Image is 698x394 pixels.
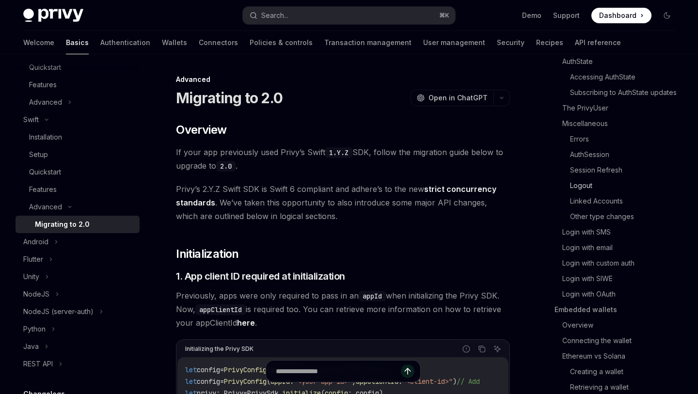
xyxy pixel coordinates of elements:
[261,10,288,21] div: Search...
[575,31,621,54] a: API reference
[562,286,682,302] a: Login with OAuth
[176,269,345,283] span: 1. App client ID required at initialization
[476,343,488,355] button: Copy the contents from the code block
[562,348,682,364] a: Ethereum vs Solana
[243,7,455,24] button: Search...⌘K
[439,12,449,19] span: ⌘ K
[29,131,62,143] div: Installation
[23,9,83,22] img: dark logo
[216,161,236,172] code: 2.0
[29,201,62,213] div: Advanced
[237,318,255,328] a: here
[66,31,89,54] a: Basics
[23,114,39,126] div: Swift
[562,271,682,286] a: Login with SIWE
[176,182,510,223] span: Privy’s 2.Y.Z Swift SDK is Swift 6 compliant and adhere’s to the new . We’ve taken this opportuni...
[555,302,682,317] a: Embedded wallets
[359,291,386,301] code: appId
[162,31,187,54] a: Wallets
[562,255,682,271] a: Login with custom auth
[23,306,94,317] div: NodeJS (server-auth)
[176,145,510,173] span: If your app previously used Privy’s Swift SDK, follow the migration guide below to upgrade to .
[562,224,682,240] a: Login with SMS
[553,11,580,20] a: Support
[411,90,493,106] button: Open in ChatGPT
[16,163,140,181] a: Quickstart
[570,131,682,147] a: Errors
[536,31,563,54] a: Recipes
[423,31,485,54] a: User management
[176,122,226,138] span: Overview
[16,128,140,146] a: Installation
[29,96,62,108] div: Advanced
[591,8,651,23] a: Dashboard
[23,31,54,54] a: Welcome
[29,184,57,195] div: Features
[570,85,682,100] a: Subscribing to AuthState updates
[491,343,504,355] button: Ask AI
[29,166,61,178] div: Quickstart
[23,271,39,283] div: Unity
[23,358,53,370] div: REST API
[16,181,140,198] a: Features
[401,364,414,378] button: Send message
[35,219,90,230] div: Migrating to 2.0
[324,31,412,54] a: Transaction management
[176,75,510,84] div: Advanced
[176,246,239,262] span: Initialization
[599,11,636,20] span: Dashboard
[562,240,682,255] a: Login with email
[562,317,682,333] a: Overview
[562,54,682,69] a: AuthState
[570,364,682,379] a: Creating a wallet
[176,89,283,107] h1: Migrating to 2.0
[176,289,510,330] span: Previously, apps were only required to pass in an when initializing the Privy SDK. Now, is requir...
[428,93,488,103] span: Open in ChatGPT
[497,31,524,54] a: Security
[23,341,39,352] div: Java
[100,31,150,54] a: Authentication
[16,76,140,94] a: Features
[23,236,48,248] div: Android
[570,69,682,85] a: Accessing AuthState
[250,31,313,54] a: Policies & controls
[199,31,238,54] a: Connectors
[185,343,254,355] div: Initializing the Privy SDK
[23,253,43,265] div: Flutter
[562,100,682,116] a: The PrivyUser
[16,146,140,163] a: Setup
[16,216,140,233] a: Migrating to 2.0
[570,178,682,193] a: Logout
[570,209,682,224] a: Other type changes
[460,343,473,355] button: Report incorrect code
[23,288,49,300] div: NodeJS
[195,304,246,315] code: appClientId
[570,193,682,209] a: Linked Accounts
[23,323,46,335] div: Python
[562,333,682,348] a: Connecting the wallet
[659,8,675,23] button: Toggle dark mode
[522,11,541,20] a: Demo
[570,162,682,178] a: Session Refresh
[570,147,682,162] a: AuthSession
[325,147,352,158] code: 1.Y.Z
[29,79,57,91] div: Features
[562,116,682,131] a: Miscellaneous
[29,149,48,160] div: Setup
